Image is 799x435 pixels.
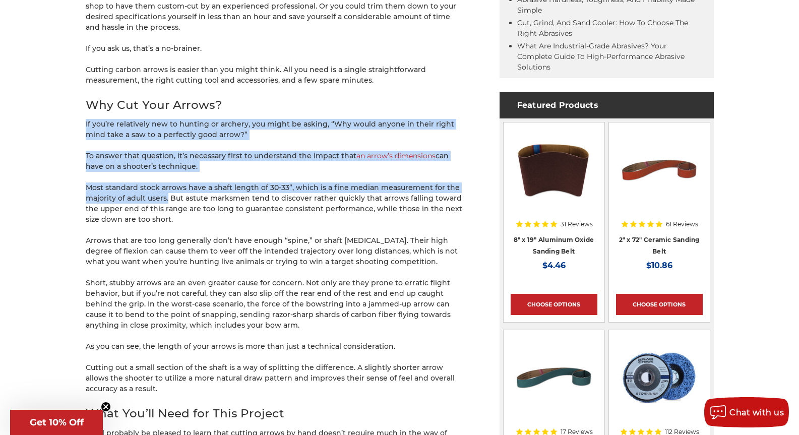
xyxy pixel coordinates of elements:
[30,417,84,428] span: Get 10% Off
[514,130,594,210] img: aluminum oxide 8x19 sanding belt
[517,18,688,38] a: Cut, Grind, and Sand Cooler: How to Choose the Right Abrasives
[517,41,685,72] a: What Are Industrial-Grade Abrasives? Your Complete Guide to High-Performance Abrasive Solutions
[86,235,464,267] p: Arrows that are too long generally don’t have enough “spine,” or shaft [MEDICAL_DATA]. Their high...
[665,429,699,435] span: 112 Reviews
[86,119,464,140] p: If you’re relatively new to hunting or archery, you might be asking, “Why would anyone in their r...
[616,294,703,315] a: Choose Options
[542,261,566,270] span: $4.46
[561,429,593,435] span: 17 Reviews
[619,236,700,255] a: 2" x 72" Ceramic Sanding Belt
[101,402,111,412] button: Close teaser
[561,221,593,227] span: 31 Reviews
[86,65,464,86] p: Cutting carbon arrows is easier than you might think. All you need is a single straightforward me...
[619,130,700,210] img: 2" x 72" Ceramic Pipe Sanding Belt
[514,236,594,255] a: 8" x 19" Aluminum Oxide Sanding Belt
[86,43,464,54] p: If you ask us, that’s a no-brainer.
[511,337,597,424] a: 2" x 36" Zirconia Pipe Sanding Belt
[616,337,703,424] a: 4-1/2" x 7/8" Easy Strip and Clean Disc
[511,294,597,315] a: Choose Options
[356,151,436,160] a: an arrow’s dimensions
[86,96,464,114] h2: Why Cut Your Arrows?
[704,397,789,427] button: Chat with us
[86,151,464,172] p: To answer that question, it’s necessary first to understand the impact that can have on a shooter...
[646,261,672,270] span: $10.86
[666,221,698,227] span: 61 Reviews
[86,405,464,422] h2: What You’ll Need for This Project
[86,341,464,352] p: As you can see, the length of your arrows is more than just a technical consideration.
[514,337,594,418] img: 2" x 36" Zirconia Pipe Sanding Belt
[511,130,597,216] a: aluminum oxide 8x19 sanding belt
[729,408,784,417] span: Chat with us
[86,362,464,394] p: Cutting out a small section of the shaft is a way of splitting the difference. A slightly shorter...
[616,337,703,418] img: 4-1/2" x 7/8" Easy Strip and Clean Disc
[86,182,464,225] p: Most standard stock arrows have a shaft length of 30-33”, which is a fine median measurement for ...
[10,410,103,435] div: Get 10% OffClose teaser
[86,278,464,331] p: Short, stubby arrows are an even greater cause for concern. Not only are they prone to erratic fl...
[616,130,703,216] a: 2" x 72" Ceramic Pipe Sanding Belt
[500,92,714,118] h4: Featured Products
